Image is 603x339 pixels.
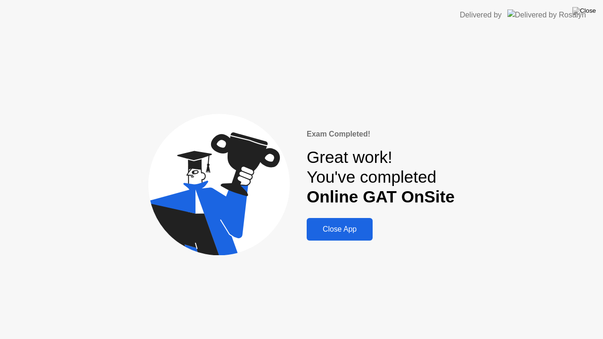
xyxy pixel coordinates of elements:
div: Great work! You've completed [307,147,455,207]
div: Close App [310,225,370,234]
img: Delivered by Rosalyn [507,9,586,20]
div: Delivered by [460,9,502,21]
div: Exam Completed! [307,129,455,140]
img: Close [572,7,596,15]
b: Online GAT OnSite [307,187,455,206]
button: Close App [307,218,373,241]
